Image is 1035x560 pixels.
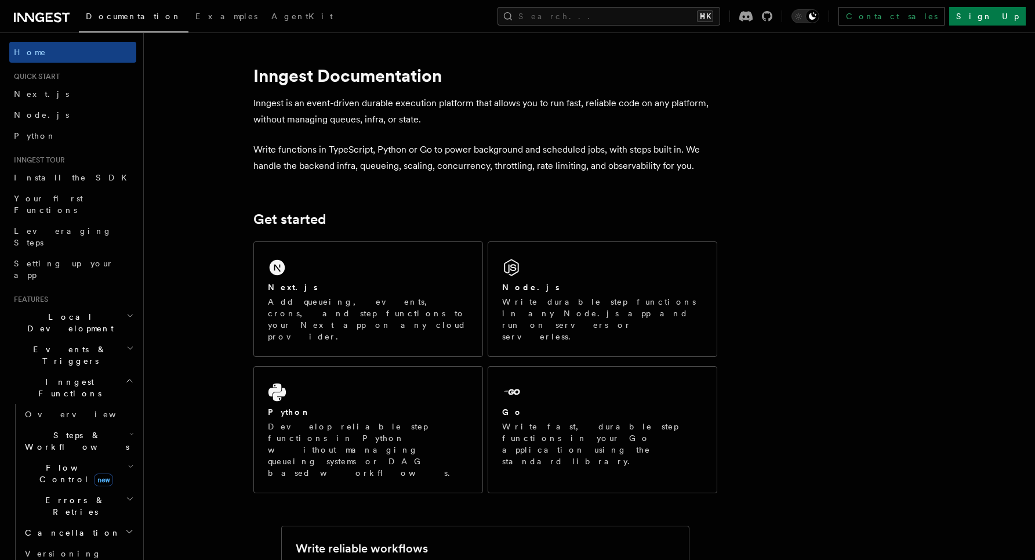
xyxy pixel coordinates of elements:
[697,10,713,22] kbd: ⌘K
[9,311,126,334] span: Local Development
[9,339,136,371] button: Events & Triggers
[20,457,136,490] button: Flow Controlnew
[9,104,136,125] a: Node.js
[488,241,717,357] a: Node.jsWrite durable step functions in any Node.js app and run on servers or serverless.
[253,241,483,357] a: Next.jsAdd queueing, events, crons, and step functions to your Next app on any cloud provider.
[268,296,469,342] p: Add queueing, events, crons, and step functions to your Next app on any cloud provider.
[25,549,101,558] span: Versioning
[9,167,136,188] a: Install the SDK
[268,406,311,418] h2: Python
[195,12,257,21] span: Examples
[9,156,65,165] span: Inngest tour
[502,296,703,342] p: Write durable step functions in any Node.js app and run on servers or serverless.
[838,7,945,26] a: Contact sales
[502,406,523,418] h2: Go
[9,295,48,304] span: Features
[9,253,136,286] a: Setting up your app
[20,527,121,539] span: Cancellation
[9,72,60,81] span: Quick start
[79,3,188,32] a: Documentation
[20,494,126,518] span: Errors & Retries
[253,211,326,227] a: Get started
[20,404,136,425] a: Overview
[20,462,128,485] span: Flow Control
[14,173,134,182] span: Install the SDK
[14,259,114,280] span: Setting up your app
[94,474,113,486] span: new
[188,3,264,31] a: Examples
[253,65,717,86] h1: Inngest Documentation
[86,12,181,21] span: Documentation
[14,226,112,247] span: Leveraging Steps
[264,3,340,31] a: AgentKit
[271,12,333,21] span: AgentKit
[9,344,126,367] span: Events & Triggers
[253,95,717,128] p: Inngest is an event-driven durable execution platform that allows you to run fast, reliable code ...
[253,142,717,174] p: Write functions in TypeScript, Python or Go to power background and scheduled jobs, with steps bu...
[20,429,129,453] span: Steps & Workflows
[14,46,46,58] span: Home
[502,421,703,467] p: Write fast, durable step functions in your Go application using the standard library.
[9,42,136,63] a: Home
[253,366,483,493] a: PythonDevelop reliable step functions in Python without managing queueing systems or DAG based wo...
[14,131,56,140] span: Python
[9,221,136,253] a: Leveraging Steps
[20,425,136,457] button: Steps & Workflows
[9,376,125,399] span: Inngest Functions
[9,188,136,221] a: Your first Functions
[20,522,136,543] button: Cancellation
[9,84,136,104] a: Next.js
[296,540,428,557] h2: Write reliable workflows
[268,281,318,293] h2: Next.js
[14,194,83,215] span: Your first Functions
[14,110,69,120] span: Node.js
[791,9,819,23] button: Toggle dark mode
[9,125,136,146] a: Python
[949,7,1026,26] a: Sign Up
[497,7,720,26] button: Search...⌘K
[502,281,560,293] h2: Node.js
[9,306,136,339] button: Local Development
[25,410,144,419] span: Overview
[9,371,136,404] button: Inngest Functions
[20,490,136,522] button: Errors & Retries
[488,366,717,493] a: GoWrite fast, durable step functions in your Go application using the standard library.
[14,89,69,99] span: Next.js
[268,421,469,479] p: Develop reliable step functions in Python without managing queueing systems or DAG based workflows.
